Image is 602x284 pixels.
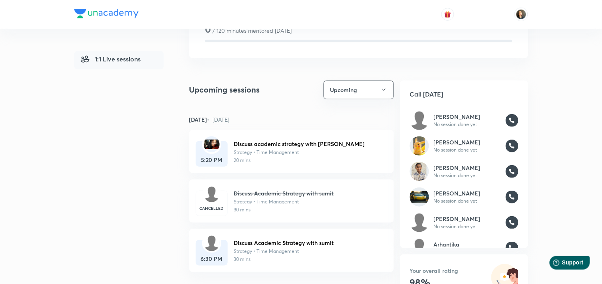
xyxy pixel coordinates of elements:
h6: Your overall rating [410,266,459,275]
a: Company Logo [74,9,139,20]
h6: [PERSON_NAME] [434,189,501,197]
h6: [PERSON_NAME] [434,215,501,223]
h6: No session done yet [434,197,501,205]
h6: No session done yet [434,121,501,128]
p: Strategy • Time Management [234,198,381,205]
h5: Call [DATE] [400,81,528,108]
img: call [506,165,519,178]
img: default.png [410,239,429,258]
img: call [506,216,519,229]
p: 20 mins [234,157,381,164]
h6: [PERSON_NAME] [434,112,501,121]
span: 1:1 Live sessions [81,54,141,64]
img: call [506,242,519,254]
h6: CANCELLED [196,205,227,211]
img: default.png [410,213,429,232]
a: 1:1 Live sessions [74,51,164,69]
h4: Upcoming sessions [189,84,260,96]
img: ff487e69c01a444e88384433a62cacf2.jpg [413,136,425,156]
h6: Arhantika [434,240,501,248]
h6: Discuss academic strategy with [PERSON_NAME] [234,140,381,148]
p: Strategy • Time Management [234,149,381,156]
button: avatar [441,8,454,21]
h6: No session done yet [434,172,501,179]
h6: 5:20 PM [196,156,228,164]
img: d4ce53ef3ebe462182ffc5e70a3d187a.jpg [412,162,427,181]
img: NARENDER JEET [515,8,528,21]
img: call [506,140,519,152]
img: default.png [204,235,220,251]
h6: Discuss Academic Strategy with sumit [234,239,381,247]
img: call [506,114,519,127]
img: Company Logo [74,9,139,18]
h6: [DATE] [189,115,230,124]
button: Upcoming [324,81,394,99]
h6: No session done yet [434,223,501,230]
span: • [DATE] [207,116,230,123]
img: avatar [444,11,451,18]
img: default.png [204,186,220,202]
h6: [PERSON_NAME] [434,164,501,172]
h3: 0 [205,24,211,35]
h6: [PERSON_NAME] [434,138,501,146]
p: Strategy • Time Management [234,248,381,255]
h6: Discuss Academic Strategy with sumit [234,189,381,197]
h6: 6:30 PM [196,254,228,263]
iframe: Help widget launcher [531,253,593,275]
p: / 120 minutes mentored [DATE] [213,26,292,35]
img: 61c02c4be13140748ef7675813599753.jpg [410,191,429,203]
img: default.png [410,111,429,130]
p: 30 mins [234,256,381,263]
img: 4f4ed6091b7d471d9600d2c7c717197f.jpg [204,140,220,149]
h6: No session done yet [434,146,501,154]
p: 30 mins [234,206,381,213]
img: call [506,191,519,203]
